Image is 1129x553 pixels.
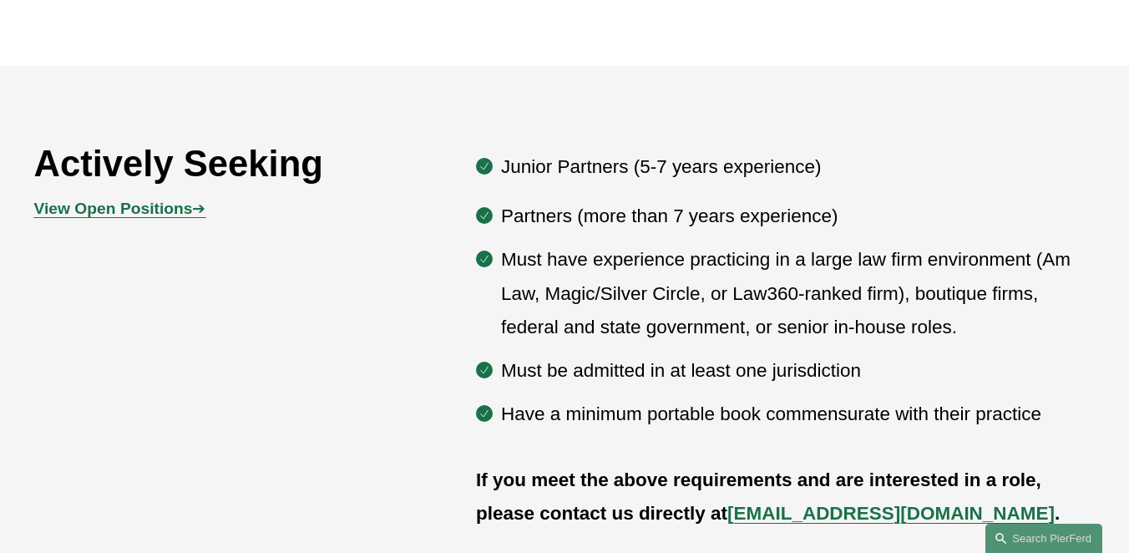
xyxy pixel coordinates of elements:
strong: If you meet the above requirements and are interested in a role, please contact us directly at [476,469,1046,524]
p: Have a minimum portable book commensurate with their practice [501,398,1095,431]
span: ➔ [34,200,206,217]
strong: View Open Positions [34,200,193,217]
p: Junior Partners (5-7 years experience) [501,150,1095,184]
p: Partners (more than 7 years experience) [501,200,1095,233]
h2: Actively Seeking [34,142,388,186]
p: Must be admitted in at least one jurisdiction [501,354,1095,388]
a: Search this site [985,524,1102,553]
p: Must have experience practicing in a large law firm environment (Am Law, Magic/Silver Circle, or ... [501,243,1095,344]
a: View Open Positions➔ [34,200,206,217]
strong: . [1055,503,1060,524]
a: [EMAIL_ADDRESS][DOMAIN_NAME] [727,503,1055,524]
